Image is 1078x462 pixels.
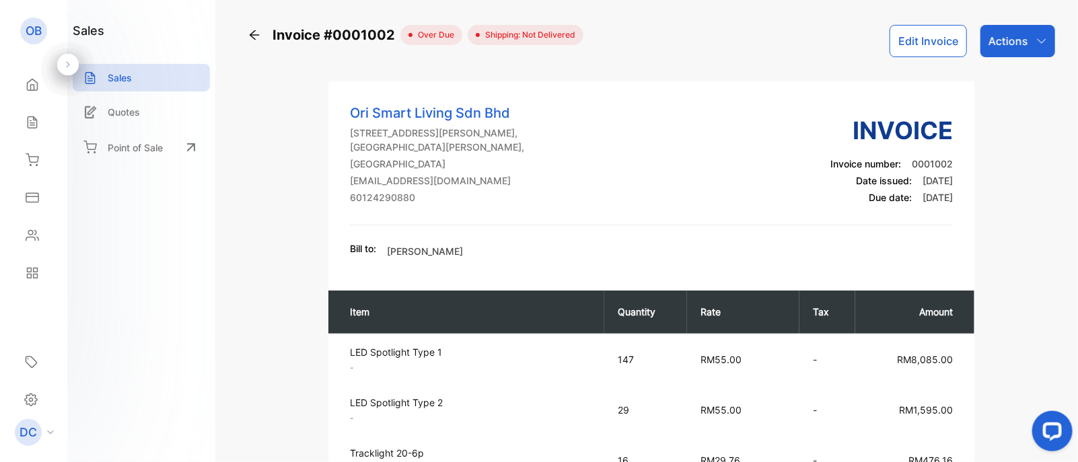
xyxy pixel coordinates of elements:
[830,112,953,149] h3: Invoice
[387,244,463,258] p: [PERSON_NAME]
[350,305,591,319] p: Item
[813,352,841,367] p: -
[899,404,953,416] span: RM1,595.00
[20,424,37,441] p: DC
[869,192,912,203] span: Due date:
[856,175,912,186] span: Date issued:
[897,354,953,365] span: RM8,085.00
[813,305,841,319] p: Tax
[480,29,575,41] span: Shipping: Not Delivered
[350,395,594,410] p: LED Spotlight Type 2
[350,126,608,154] p: [STREET_ADDRESS][PERSON_NAME], [GEOGRAPHIC_DATA][PERSON_NAME],
[26,22,42,40] p: OB
[618,403,674,417] p: 29
[813,403,841,417] p: -
[700,404,742,416] span: RM55.00
[700,305,786,319] p: Rate
[350,103,608,123] p: Ori Smart Living Sdn Bhd
[108,105,140,119] p: Quotes
[912,158,953,169] span: 0001002
[108,141,163,155] p: Point of Sale
[923,175,953,186] span: [DATE]
[350,345,594,359] p: LED Spotlight Type 1
[890,25,967,57] button: Edit Invoice
[980,25,1055,57] button: Actions
[350,190,608,204] p: 60124290880
[1021,406,1078,462] iframe: LiveChat chat widget
[350,174,608,188] p: [EMAIL_ADDRESS][DOMAIN_NAME]
[350,241,376,256] p: Bill to:
[73,132,210,162] a: Point of Sale
[618,352,674,367] p: 147
[73,22,104,40] h1: sales
[108,71,132,85] p: Sales
[350,412,594,424] p: -
[989,33,1028,49] p: Actions
[73,98,210,126] a: Quotes
[830,158,901,169] span: Invoice number:
[618,305,674,319] p: Quantity
[273,25,400,45] span: Invoice #0001002
[869,305,953,319] p: Amount
[412,29,454,41] span: over due
[700,354,742,365] span: RM55.00
[73,64,210,91] a: Sales
[923,192,953,203] span: [DATE]
[350,446,594,460] p: Tracklight 20-6p
[350,157,608,171] p: [GEOGRAPHIC_DATA]
[350,362,594,374] p: -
